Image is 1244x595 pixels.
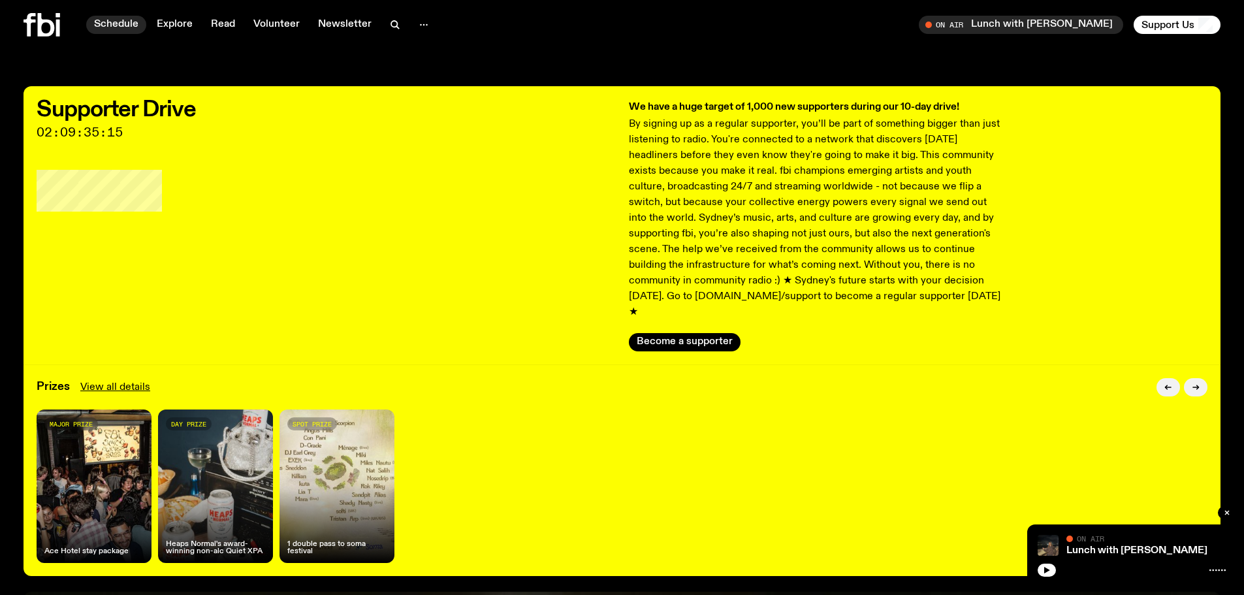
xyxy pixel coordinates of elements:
[629,116,1005,320] p: By signing up as a regular supporter, you’ll be part of something bigger than just listening to r...
[1066,545,1207,556] a: Lunch with [PERSON_NAME]
[80,379,150,395] a: View all details
[50,421,93,428] span: major prize
[287,541,387,555] h4: 1 double pass to soma festival
[919,16,1123,34] button: On AirLunch with [PERSON_NAME]
[1141,19,1194,31] span: Support Us
[629,99,1005,115] h3: We have a huge target of 1,000 new supporters during our 10-day drive!
[203,16,243,34] a: Read
[37,99,616,120] h2: Supporter Drive
[171,421,206,428] span: day prize
[629,333,741,351] button: Become a supporter
[246,16,308,34] a: Volunteer
[37,381,70,393] h3: Prizes
[1077,534,1104,543] span: On Air
[293,421,332,428] span: spot prize
[1134,16,1220,34] button: Support Us
[86,16,146,34] a: Schedule
[166,541,265,555] h4: Heaps Normal's award-winning non-alc Quiet XPA
[37,127,616,138] span: 02:09:35:15
[44,548,129,555] h4: Ace Hotel stay package
[310,16,379,34] a: Newsletter
[1038,535,1059,556] img: Izzy Page stands above looking down at Opera Bar. She poses in front of the Harbour Bridge in the...
[149,16,200,34] a: Explore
